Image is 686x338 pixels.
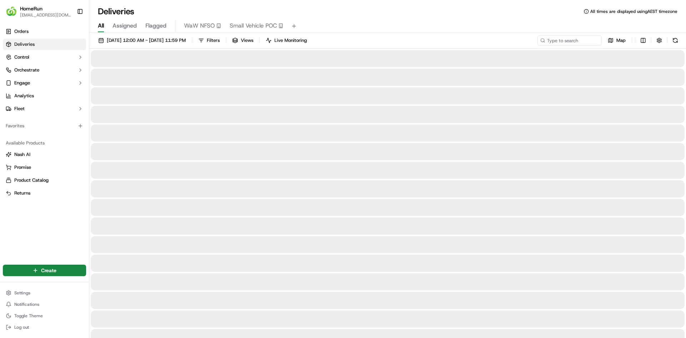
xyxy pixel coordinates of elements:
button: Notifications [3,299,86,309]
span: Assigned [113,21,137,30]
a: Product Catalog [6,177,83,183]
span: [DATE] 12:00 AM - [DATE] 11:59 PM [107,37,186,44]
button: Views [229,35,257,45]
span: Small Vehicle POC [230,21,277,30]
button: Filters [195,35,223,45]
button: Nash AI [3,149,86,160]
button: Fleet [3,103,86,114]
span: All times are displayed using AEST timezone [590,9,677,14]
button: Log out [3,322,86,332]
span: Log out [14,324,29,330]
span: Fleet [14,106,25,112]
span: Flagged [145,21,166,30]
button: Orchestrate [3,64,86,76]
span: Notifications [14,302,39,307]
span: Promise [14,164,31,171]
button: Engage [3,77,86,89]
div: Available Products [3,137,86,149]
a: Returns [6,190,83,196]
button: [DATE] 12:00 AM - [DATE] 11:59 PM [95,35,189,45]
a: Nash AI [6,151,83,158]
span: WaW NFSO [184,21,215,30]
button: Toggle Theme [3,311,86,321]
button: Returns [3,187,86,199]
a: Orders [3,26,86,37]
span: Orchestrate [14,67,39,73]
span: Settings [14,290,30,296]
span: Live Monitoring [274,37,307,44]
span: Orders [14,28,29,35]
span: Map [616,37,626,44]
button: [EMAIL_ADDRESS][DOMAIN_NAME] [20,12,71,18]
h1: Deliveries [98,6,134,17]
a: Analytics [3,90,86,102]
span: Create [41,267,56,274]
span: Deliveries [14,41,35,48]
button: HomeRunHomeRun[EMAIL_ADDRESS][DOMAIN_NAME] [3,3,74,20]
button: Control [3,52,86,63]
span: Engage [14,80,30,86]
span: Filters [207,37,220,44]
button: Product Catalog [3,175,86,186]
div: Favorites [3,120,86,132]
button: Live Monitoring [263,35,310,45]
img: HomeRun [6,6,17,17]
span: Product Catalog [14,177,49,183]
span: Returns [14,190,30,196]
span: Analytics [14,93,34,99]
span: All [98,21,104,30]
span: Control [14,54,29,60]
span: Views [241,37,253,44]
span: Nash AI [14,151,30,158]
button: Settings [3,288,86,298]
a: Deliveries [3,39,86,50]
button: Refresh [670,35,680,45]
button: Promise [3,162,86,173]
a: Promise [6,164,83,171]
span: Toggle Theme [14,313,43,319]
input: Type to search [537,35,602,45]
button: Map [605,35,629,45]
button: HomeRun [20,5,43,12]
button: Create [3,265,86,276]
